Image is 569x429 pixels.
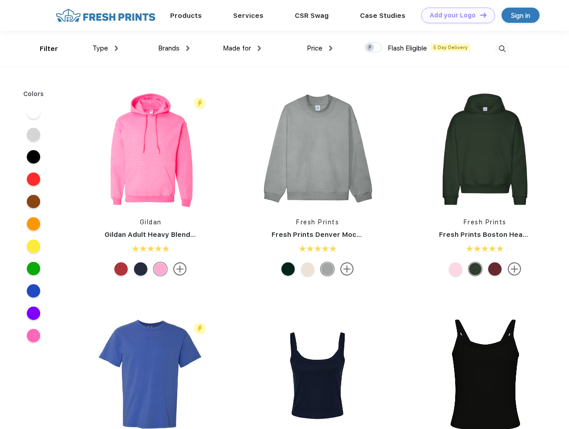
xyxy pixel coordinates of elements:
[281,262,295,276] div: Forest Green
[154,262,167,276] div: Safety Pink
[480,13,486,17] img: DT
[258,90,377,209] img: func=resize&h=266
[495,42,510,56] img: desktop_search.svg
[464,219,506,226] a: Fresh Prints
[258,46,261,51] img: dropdown.png
[158,44,180,52] span: Brands
[170,12,202,20] a: Products
[307,44,322,52] span: Price
[140,219,162,226] a: Gildan
[194,323,206,335] img: flash_active_toggle.svg
[321,262,334,276] div: Heathered Grey
[53,8,158,23] img: fo%20logo%202.webp
[502,8,540,23] a: Sign in
[329,46,332,51] img: dropdown.png
[92,44,108,52] span: Type
[223,44,251,52] span: Made for
[469,262,482,276] div: Forest Green
[91,90,210,209] img: func=resize&h=266
[40,44,58,54] div: Filter
[296,219,339,226] a: Fresh Prints
[272,231,465,239] a: Fresh Prints Denver Mock Neck Heavyweight Sweatshirt
[173,262,187,276] img: more.svg
[105,231,300,239] a: Gildan Adult Heavy Blend 8 Oz. 50/50 Hooded Sweatshirt
[194,97,206,109] img: flash_active_toggle.svg
[114,262,128,276] div: Hth Spt Scrlt Rd
[134,262,147,276] div: Ht Sprt Drk Navy
[17,89,51,99] div: Colors
[115,46,118,51] img: dropdown.png
[340,262,354,276] img: more.svg
[488,262,502,276] div: Crimson Red
[430,12,476,19] div: Add your Logo
[449,262,462,276] div: Pink
[186,46,189,51] img: dropdown.png
[511,10,530,21] div: Sign in
[426,90,544,209] img: func=resize&h=266
[508,262,521,276] img: more.svg
[431,43,470,51] span: 5 Day Delivery
[388,44,427,52] span: Flash Eligible
[301,262,314,276] div: Buttermilk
